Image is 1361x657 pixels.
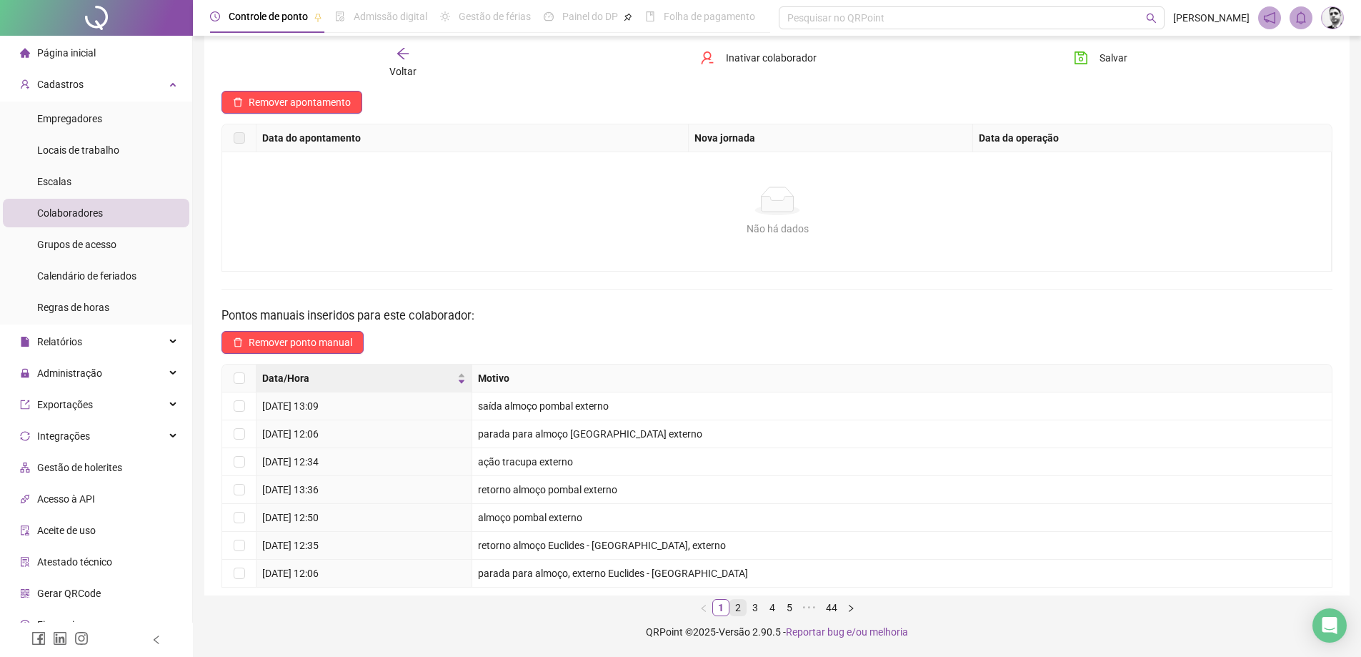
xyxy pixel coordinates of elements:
[37,430,90,442] span: Integrações
[20,368,30,378] span: lock
[842,599,859,616] li: Próxima página
[440,11,450,21] span: sun
[821,599,842,616] li: 44
[786,626,908,638] span: Reportar bug e/ou melhoria
[20,557,30,567] span: solution
[396,46,410,61] span: arrow-left
[472,420,1332,448] td: parada para almoço [GEOGRAPHIC_DATA] externo
[31,631,46,646] span: facebook
[1263,11,1276,24] span: notification
[20,79,30,89] span: user-add
[314,13,322,21] span: pushpin
[335,11,345,21] span: file-done
[1146,13,1157,24] span: search
[689,46,827,69] button: Inativar colaborador
[262,370,454,386] span: Data/Hora
[233,337,243,347] span: delete
[37,79,84,90] span: Cadastros
[20,337,30,347] span: file
[747,600,763,616] a: 3
[544,11,554,21] span: dashboard
[730,600,746,616] a: 2
[262,484,319,495] span: [DATE] 13:36
[37,588,101,599] span: Gerar QRCode
[562,11,618,22] span: Painel do DP
[798,599,821,616] span: •••
[1295,11,1307,24] span: bell
[973,124,1332,152] th: Data da operação
[20,620,30,630] span: dollar
[781,599,798,616] li: 5
[1100,50,1127,66] span: Salvar
[37,493,95,505] span: Acesso à API
[262,456,319,468] span: [DATE] 12:34
[842,599,859,616] button: right
[37,207,103,219] span: Colaboradores
[472,476,1332,504] td: retorno almoço pombal externo
[729,599,747,616] li: 2
[782,600,797,616] a: 5
[1074,51,1088,65] span: save
[37,270,136,282] span: Calendário de feriados
[764,600,780,616] a: 4
[389,66,417,77] span: Voltar
[37,239,116,250] span: Grupos de acesso
[221,91,362,114] button: Remover apontamento
[747,599,764,616] li: 3
[645,11,655,21] span: book
[221,331,364,354] button: Remover ponto manual
[726,50,817,66] span: Inativar colaborador
[847,604,855,613] span: right
[37,619,84,631] span: Financeiro
[74,631,89,646] span: instagram
[719,626,750,638] span: Versão
[233,97,243,107] span: delete
[699,604,708,613] span: left
[1173,10,1250,26] span: [PERSON_NAME]
[472,365,1332,392] th: Motivo
[193,607,1361,657] footer: QRPoint © 2025 - 2.90.5 -
[229,11,308,22] span: Controle de ponto
[700,51,714,65] span: user-delete
[262,428,319,440] span: [DATE] 12:06
[1063,46,1138,69] button: Salvar
[256,124,689,152] th: Data do apontamento
[249,94,351,110] span: Remover apontamento
[713,600,729,616] a: 1
[472,448,1332,476] td: ação tracupa externo
[20,494,30,504] span: api
[20,431,30,441] span: sync
[249,335,352,350] span: Remover ponto manual
[472,560,1332,588] td: parada para almoço, externo Euclides - [GEOGRAPHIC_DATA]
[37,113,102,124] span: Empregadores
[37,462,122,473] span: Gestão de holerites
[695,599,712,616] li: Página anterior
[695,599,712,616] button: left
[151,635,161,645] span: left
[624,13,632,21] span: pushpin
[1322,7,1343,29] img: 78320
[20,400,30,410] span: export
[221,309,474,322] span: Pontos manuais inseridos para este colaborador:
[472,392,1332,420] td: saída almoço pombal externo
[262,568,319,579] span: [DATE] 12:06
[37,336,82,347] span: Relatórios
[37,47,96,59] span: Página inicial
[20,463,30,473] span: apartment
[712,599,729,616] li: 1
[472,532,1332,560] td: retorno almoço Euclides - [GEOGRAPHIC_DATA], externo
[37,144,119,156] span: Locais de trabalho
[262,540,319,551] span: [DATE] 12:35
[822,600,842,616] a: 44
[37,556,112,568] span: Atestado técnico
[37,367,102,379] span: Administração
[20,588,30,598] span: qrcode
[798,599,821,616] li: 5 próximas páginas
[53,631,67,646] span: linkedin
[37,525,96,536] span: Aceite de uso
[37,302,109,313] span: Regras de horas
[37,399,93,410] span: Exportações
[210,11,220,21] span: clock-circle
[20,525,30,535] span: audit
[764,599,781,616] li: 4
